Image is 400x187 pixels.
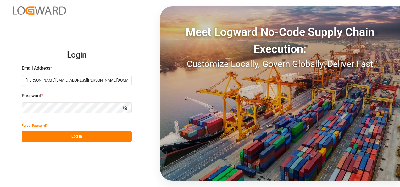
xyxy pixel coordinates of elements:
input: Enter your email [22,75,132,86]
div: Meet Logward No-Code Supply Chain Execution: [160,24,400,58]
span: Password [22,93,41,99]
button: Forgot Password? [22,120,47,131]
span: Email Address [22,65,50,71]
div: Customize Locally, Govern Globally, Deliver Fast [160,58,400,71]
img: Logward_new_orange.png [13,6,66,15]
h2: Login [22,45,132,65]
button: Log In [22,131,132,142]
